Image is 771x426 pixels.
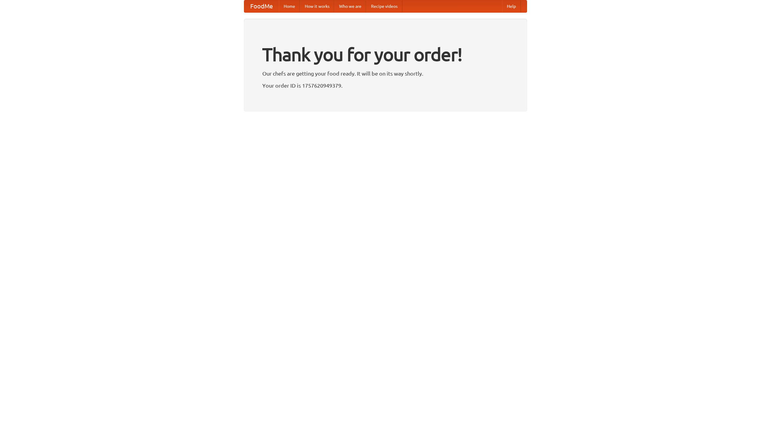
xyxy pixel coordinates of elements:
a: Help [502,0,521,12]
a: Home [279,0,300,12]
a: Recipe videos [366,0,402,12]
h1: Thank you for your order! [262,40,509,69]
a: How it works [300,0,334,12]
a: FoodMe [244,0,279,12]
a: Who we are [334,0,366,12]
p: Your order ID is 1757620949379. [262,81,509,90]
p: Our chefs are getting your food ready. It will be on its way shortly. [262,69,509,78]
